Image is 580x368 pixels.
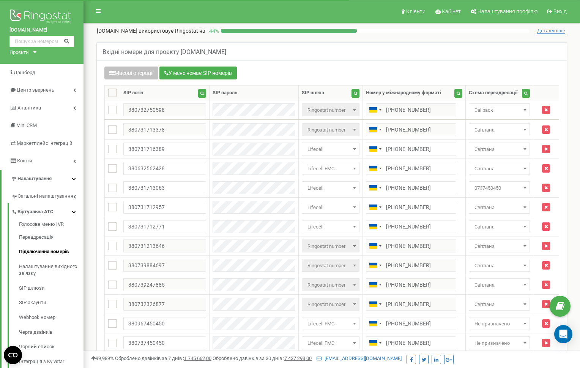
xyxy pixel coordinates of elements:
[469,162,530,175] span: Світлана
[478,8,537,14] span: Налаштування профілю
[469,298,530,311] span: Світлана
[102,49,226,56] h5: Вхідні номери для проєкту [DOMAIN_NAME]
[17,208,54,216] span: Віртуальна АТС
[471,183,527,194] span: 0737450450
[366,104,384,116] div: Telephone country code
[104,67,158,79] button: Масові операції
[366,298,384,310] div: Telephone country code
[366,162,384,174] div: Telephone country code
[366,143,456,155] input: 050 123 4567
[366,201,456,214] input: 050 123 4567
[302,317,359,330] span: Lifecell FMC
[115,355,211,361] span: Оброблено дзвінків за 7 днів :
[19,325,84,340] a: Черга дзвінків
[469,201,530,214] span: Світлана
[471,299,527,310] span: Світлана
[302,89,324,97] div: SIP шлюз
[304,338,357,349] span: Lifecell FMC
[17,176,52,181] span: Налаштування
[469,317,530,330] span: Не призначено
[284,355,312,361] u: 7 427 293,00
[9,49,29,56] div: Проєкти
[304,183,357,194] span: Lifecell
[19,221,84,230] a: Голосове меню IVR
[17,87,54,93] span: Центр звернень
[317,355,402,361] a: [EMAIL_ADDRESS][DOMAIN_NAME]
[19,295,84,310] a: SIP акаунти
[159,67,237,79] button: У мене немає SIP номерів
[304,319,357,329] span: Lifecell FMC
[304,105,357,116] span: Ringostat number
[17,105,41,111] span: Аналiтика
[16,122,37,128] span: Mini CRM
[471,125,527,135] span: Світлана
[366,162,456,175] input: 050 123 4567
[304,241,357,252] span: Ringostat number
[19,244,84,259] a: Підключення номерів
[442,8,461,14] span: Кабінет
[366,124,384,136] div: Telephone country code
[469,181,530,194] span: 0737450450
[19,281,84,296] a: SIP шлюзи
[469,278,530,291] span: Світлана
[471,144,527,155] span: Світлана
[366,337,384,349] div: Telephone country code
[366,220,456,233] input: 050 123 4567
[471,319,527,329] span: Не призначено
[11,203,84,219] a: Віртуальна АТС
[366,182,384,194] div: Telephone country code
[554,325,572,343] div: Open Intercom Messenger
[366,298,456,311] input: 050 123 4567
[19,339,84,354] a: Чорний список
[469,259,530,272] span: Світлана
[18,193,73,200] span: Загальні налаштування
[304,163,357,174] span: Lifecell FMC
[19,230,84,245] a: Переадресація
[302,103,359,116] span: Ringostat number
[139,28,205,34] span: використовує Ringostat на
[9,8,74,27] img: Ringostat logo
[17,140,72,146] span: Маркетплейс інтеграцій
[302,259,359,272] span: Ringostat number
[366,103,456,116] input: 050 123 4567
[304,280,357,290] span: Ringostat number
[302,162,359,175] span: Lifecell FMC
[366,89,441,97] div: Номер у міжнародному форматі
[471,105,527,116] span: Callback
[469,143,530,155] span: Світлана
[366,317,384,330] div: Telephone country code
[366,278,456,291] input: 050 123 4567
[366,181,456,194] input: 050 123 4567
[469,336,530,349] span: Не призначено
[19,259,84,281] a: Налаштування вихідного зв’язку
[366,317,456,330] input: 050 123 4567
[471,241,527,252] span: Світлана
[19,310,84,325] a: Webhook номер
[469,220,530,233] span: Світлана
[11,187,84,203] a: Загальні налаштування
[469,240,530,252] span: Світлана
[302,123,359,136] span: Ringostat number
[304,299,357,310] span: Ringostat number
[366,336,456,349] input: 050 123 4567
[97,27,205,35] p: [DOMAIN_NAME]
[9,27,74,34] a: [DOMAIN_NAME]
[210,86,299,100] th: SIP пароль
[304,125,357,135] span: Ringostat number
[302,298,359,311] span: Ringostat number
[471,202,527,213] span: Світлана
[406,8,426,14] span: Клієнти
[17,158,32,163] span: Кошти
[366,123,456,136] input: 050 123 4567
[366,201,384,213] div: Telephone country code
[304,144,357,155] span: Lifecell
[471,280,527,290] span: Світлана
[302,143,359,155] span: Lifecell
[302,201,359,214] span: Lifecell
[14,70,35,75] span: Дашборд
[471,260,527,271] span: Світлана
[304,202,357,213] span: Lifecell
[469,123,530,136] span: Світлана
[366,143,384,155] div: Telephone country code
[366,259,456,272] input: 050 123 4567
